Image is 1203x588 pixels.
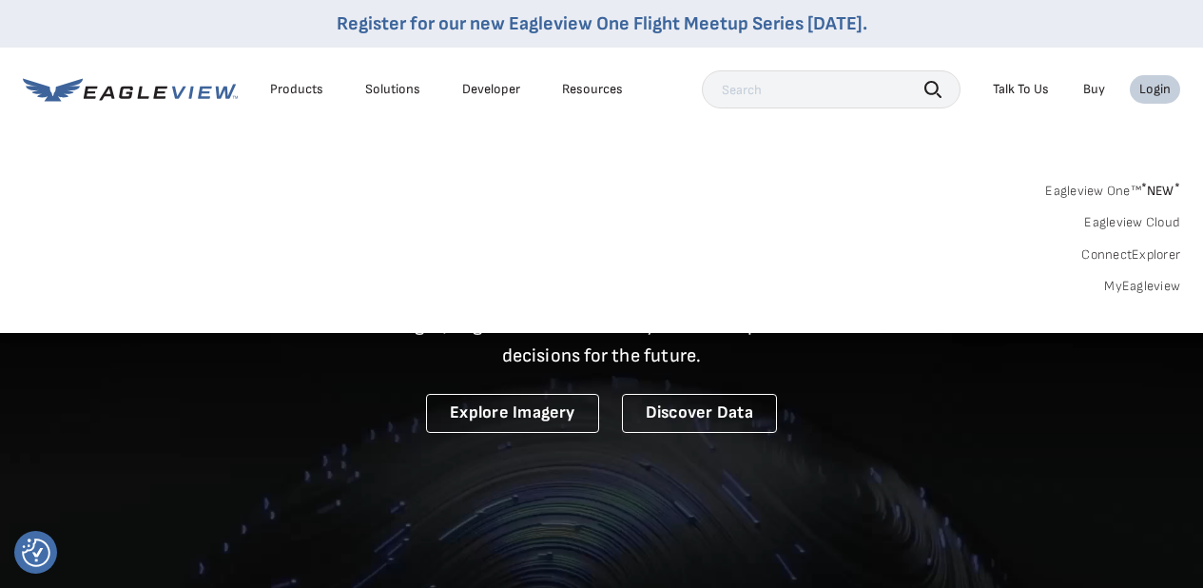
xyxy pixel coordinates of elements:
[1139,81,1171,98] div: Login
[22,539,50,567] button: Consent Preferences
[270,81,323,98] div: Products
[993,81,1049,98] div: Talk To Us
[426,394,599,433] a: Explore Imagery
[622,394,777,433] a: Discover Data
[1104,278,1180,295] a: MyEagleview
[365,81,420,98] div: Solutions
[1081,246,1180,264] a: ConnectExplorer
[1084,214,1180,231] a: Eagleview Cloud
[22,539,50,567] img: Revisit consent button
[562,81,623,98] div: Resources
[1083,81,1105,98] a: Buy
[1141,183,1180,199] span: NEW
[337,12,867,35] a: Register for our new Eagleview One Flight Meetup Series [DATE].
[1045,177,1180,199] a: Eagleview One™*NEW*
[462,81,520,98] a: Developer
[702,70,960,108] input: Search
